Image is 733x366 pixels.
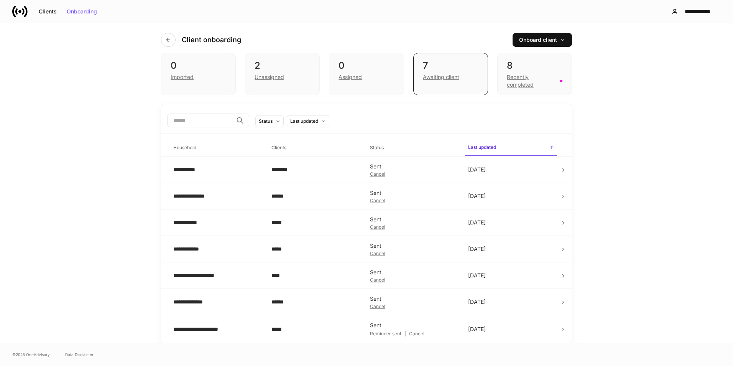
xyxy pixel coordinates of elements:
div: Last updated [290,117,318,125]
div: Imported [171,73,194,81]
div: Sent [370,163,456,170]
h4: Client onboarding [182,35,241,45]
div: Onboarding [67,9,97,14]
span: © 2025 OneAdvisory [12,351,50,358]
div: Onboard client [519,37,565,43]
button: Cancel [370,278,385,282]
div: Unassigned [255,73,284,81]
button: Cancel [370,251,385,256]
button: Cancel [370,225,385,229]
div: 2 [255,59,310,72]
span: Last updated [465,140,557,156]
button: Clients [34,5,62,18]
div: Sent [370,269,456,276]
div: Sent [370,216,456,223]
div: Status [259,117,273,125]
div: Awaiting client [423,73,459,81]
h6: Last updated [468,143,496,151]
td: [DATE] [462,183,560,209]
div: Assigned [339,73,362,81]
td: [DATE] [462,289,560,315]
div: 7Awaiting client [413,53,488,95]
div: 0Assigned [329,53,404,95]
div: 7 [423,59,478,72]
div: Sent [370,242,456,250]
button: Cancel [370,172,385,176]
div: Cancel [409,331,424,336]
a: Data Disclaimer [65,351,94,358]
div: Clients [39,9,57,14]
button: Status [255,115,284,127]
div: Recently completed [507,73,556,89]
span: Clients [268,140,360,156]
button: Onboarding [62,5,102,18]
h6: Status [370,144,384,151]
div: Reminder sent [370,331,401,337]
span: Household [170,140,262,156]
div: 0 [171,59,226,72]
div: 0Imported [161,53,236,95]
button: Last updated [287,115,329,127]
h6: Household [173,144,196,151]
div: 8Recently completed [497,53,572,95]
div: Sent [370,321,456,329]
div: Sent [370,189,456,197]
td: [DATE] [462,157,560,183]
div: 8 [507,59,562,72]
button: Cancel [370,304,385,309]
td: [DATE] [462,236,560,262]
td: [DATE] [462,262,560,289]
h6: Clients [271,144,286,151]
button: Cancel [370,198,385,203]
td: [DATE] [462,209,560,236]
button: Cancel [409,331,424,337]
div: | [370,331,456,337]
div: 0 [339,59,394,72]
div: 2Unassigned [245,53,320,95]
td: [DATE] [462,315,560,343]
span: Status [367,140,459,156]
button: Onboard client [513,33,572,47]
div: Sent [370,295,456,303]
